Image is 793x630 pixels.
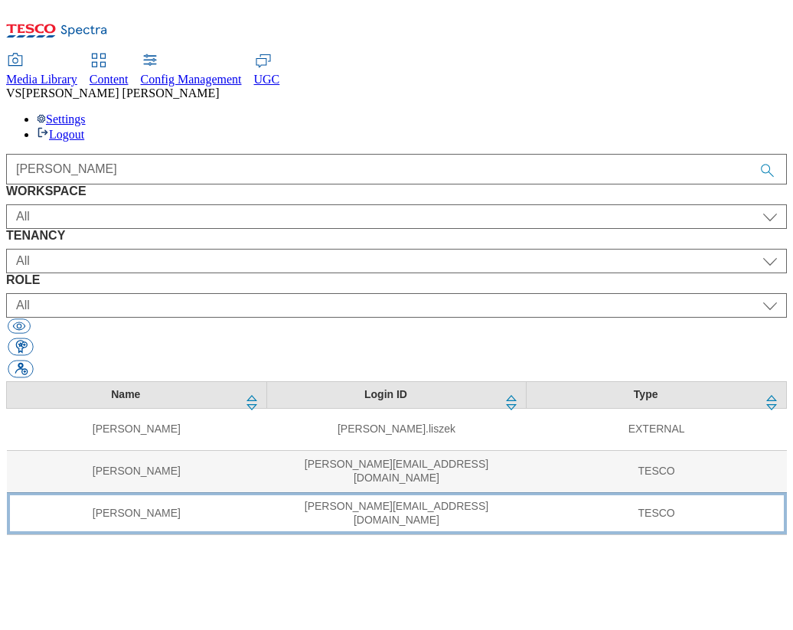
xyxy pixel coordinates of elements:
div: Login ID [276,388,496,402]
div: Type [536,388,755,402]
span: Content [90,73,129,86]
span: Config Management [141,73,242,86]
td: [PERSON_NAME] [7,492,267,534]
td: [PERSON_NAME].liszek [266,408,527,450]
input: Accessible label text [6,154,787,184]
div: Name [16,388,236,402]
td: EXTERNAL [527,408,787,450]
td: TESCO [527,492,787,534]
td: [PERSON_NAME] [7,408,267,450]
td: [PERSON_NAME][EMAIL_ADDRESS][DOMAIN_NAME] [266,450,527,492]
span: VS [6,87,21,100]
label: TENANCY [6,229,787,243]
a: Media Library [6,54,77,87]
a: Config Management [141,54,242,87]
td: [PERSON_NAME] [7,450,267,492]
td: [PERSON_NAME][EMAIL_ADDRESS][DOMAIN_NAME] [266,492,527,534]
span: [PERSON_NAME] [PERSON_NAME] [21,87,219,100]
a: UGC [254,54,280,87]
a: Logout [37,128,84,141]
label: WORKSPACE [6,184,787,198]
label: ROLE [6,273,787,287]
a: Content [90,54,129,87]
span: UGC [254,73,280,86]
a: Settings [37,113,86,126]
span: Media Library [6,73,77,86]
td: TESCO [527,450,787,492]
